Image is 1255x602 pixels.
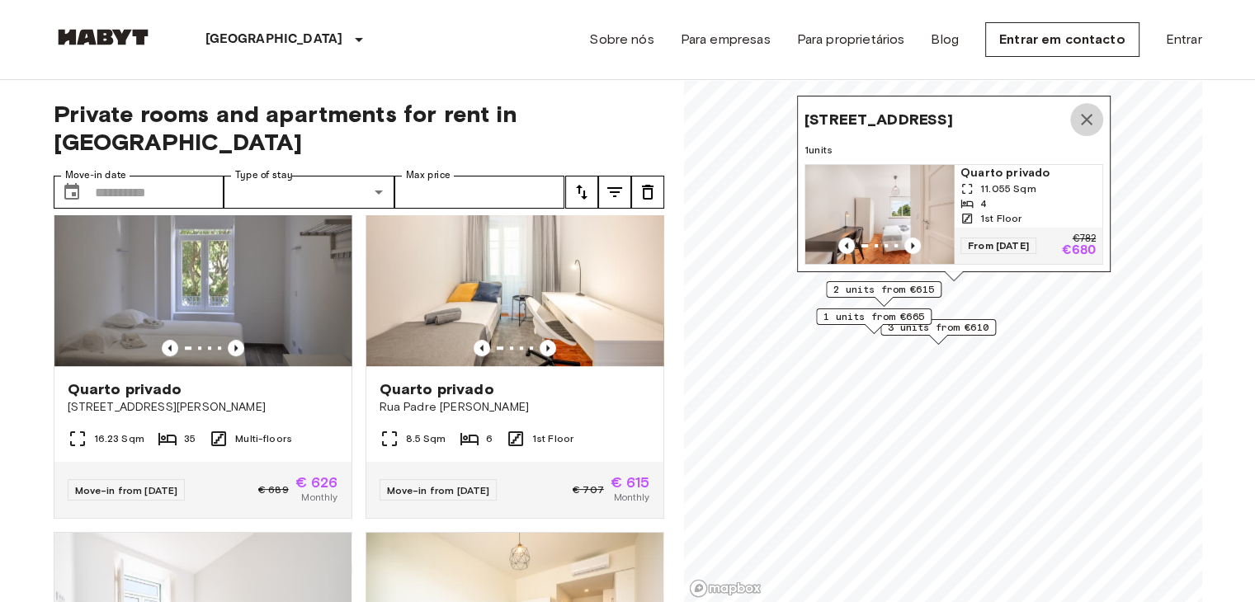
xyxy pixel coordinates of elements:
[826,281,941,307] div: Map marker
[474,340,490,356] button: Previous image
[797,96,1111,281] div: Map marker
[980,196,987,211] span: 4
[631,176,664,209] button: tune
[235,431,292,446] span: Multi-floors
[532,431,573,446] span: 1st Floor
[960,165,1096,181] span: Quarto privado
[54,167,352,519] a: Marketing picture of unit PT-17-010-001-14HPrevious imagePrevious imageQuarto privado[STREET_ADDR...
[65,168,126,182] label: Move-in date
[589,30,653,49] a: Sobre nós
[960,238,1036,254] span: From [DATE]
[611,475,650,490] span: € 615
[228,340,244,356] button: Previous image
[54,29,153,45] img: Habyt
[805,165,954,264] img: Marketing picture of unit PT-17-151-003-001
[980,211,1021,226] span: 1st Floor
[880,319,996,345] div: Map marker
[931,30,959,49] a: Blog
[681,30,771,49] a: Para empresas
[573,482,604,497] span: € 707
[888,320,988,335] span: 3 units from €610
[1166,30,1202,49] a: Entrar
[387,484,490,496] span: Move-in from [DATE]
[380,399,650,416] span: Rua Padre [PERSON_NAME]
[833,282,934,297] span: 2 units from €615
[406,431,446,446] span: 8.5 Sqm
[75,484,178,496] span: Move-in from [DATE]
[55,176,88,209] button: Choose date
[797,30,905,49] a: Para proprietários
[68,379,182,399] span: Quarto privado
[486,431,493,446] span: 6
[366,167,664,519] a: Marketing picture of unit PT-17-016-001-05Previous imagePrevious imageQuarto privadoRua Padre [PE...
[235,168,293,182] label: Type of stay
[1061,244,1096,257] p: €680
[295,475,338,490] span: € 626
[184,431,196,446] span: 35
[904,238,921,254] button: Previous image
[1072,234,1095,244] p: €782
[366,168,663,366] img: Marketing picture of unit PT-17-016-001-05
[823,309,924,324] span: 1 units from €665
[68,399,338,416] span: [STREET_ADDRESS][PERSON_NAME]
[816,308,932,334] div: Map marker
[598,176,631,209] button: tune
[258,482,289,497] span: € 689
[804,164,1103,265] a: Marketing picture of unit PT-17-151-003-001Previous imagePrevious imageQuarto privado11.055 Sqm41...
[613,490,649,505] span: Monthly
[804,143,1103,158] span: 1 units
[540,340,556,356] button: Previous image
[804,110,953,129] span: [STREET_ADDRESS]
[980,181,1036,196] span: 11.055 Sqm
[162,340,178,356] button: Previous image
[205,30,343,49] p: [GEOGRAPHIC_DATA]
[380,379,494,399] span: Quarto privado
[54,100,664,156] span: Private rooms and apartments for rent in [GEOGRAPHIC_DATA]
[406,168,451,182] label: Max price
[54,168,351,366] img: Marketing picture of unit PT-17-010-001-14H
[689,579,762,598] a: Mapbox logo
[838,238,855,254] button: Previous image
[565,176,598,209] button: tune
[301,490,337,505] span: Monthly
[94,431,144,446] span: 16.23 Sqm
[985,22,1139,57] a: Entrar em contacto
